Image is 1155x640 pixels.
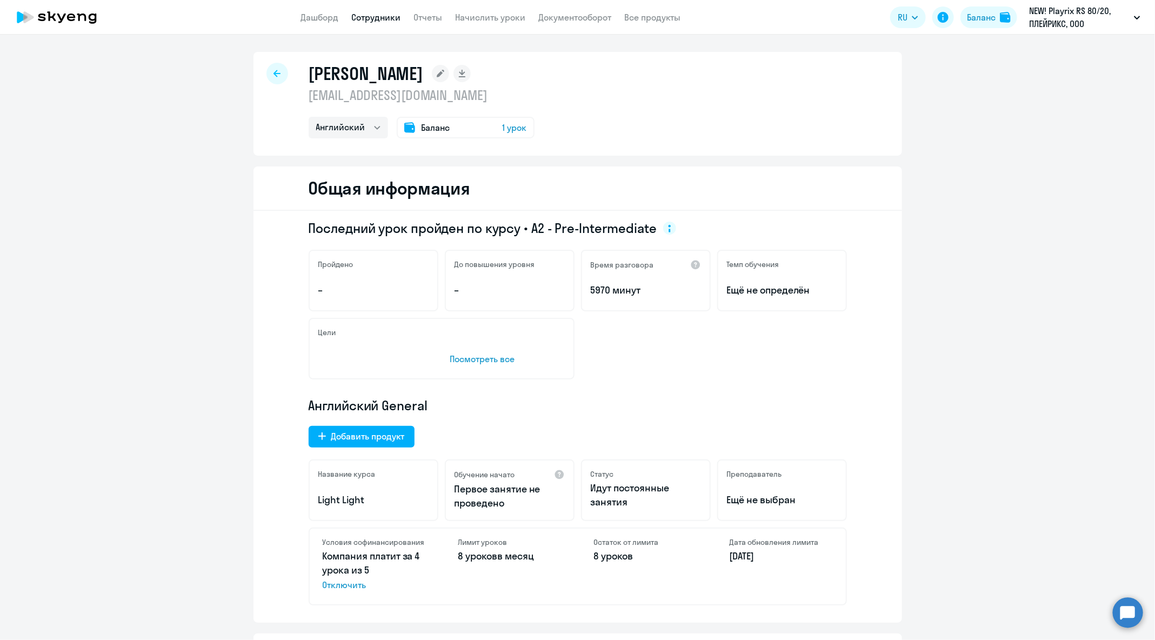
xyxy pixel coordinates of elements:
h4: Остаток от лимита [594,537,697,547]
span: Ещё не определён [727,283,837,297]
h5: Темп обучения [727,259,779,269]
h5: Цели [318,328,336,337]
span: Последний урок пройден по курсу • A2 - Pre-Intermediate [309,219,657,237]
p: Light Light [318,493,429,507]
span: 1 урок [503,121,527,134]
span: Отключить [323,578,426,591]
h5: Обучение начато [455,470,515,479]
h2: Общая информация [309,177,470,199]
p: в месяц [458,549,562,563]
p: [EMAIL_ADDRESS][DOMAIN_NAME] [309,86,535,104]
h1: [PERSON_NAME] [309,63,423,84]
p: – [455,283,565,297]
h5: Время разговора [591,260,654,270]
p: NEW! Playrix RS 80/20, ПЛЕЙРИКС, ООО [1029,4,1130,30]
p: Идут постоянные занятия [591,481,701,509]
span: Баланс [422,121,450,134]
a: Сотрудники [352,12,401,23]
h4: Лимит уроков [458,537,562,547]
h4: Дата обновления лимита [730,537,833,547]
h5: Название курса [318,469,376,479]
h5: Преподаватель [727,469,782,479]
a: Начислить уроки [456,12,526,23]
p: 5970 минут [591,283,701,297]
a: Дашборд [301,12,339,23]
h5: Статус [591,469,614,479]
div: Баланс [967,11,996,24]
button: RU [890,6,926,28]
p: – [318,283,429,297]
p: Первое занятие не проведено [455,482,565,510]
a: Все продукты [625,12,681,23]
p: Ещё не выбран [727,493,837,507]
img: balance [1000,12,1011,23]
button: NEW! Playrix RS 80/20, ПЛЕЙРИКС, ООО [1024,4,1146,30]
div: Добавить продукт [331,430,405,443]
span: 8 уроков [458,550,498,562]
span: RU [898,11,907,24]
h4: Условия софинансирования [323,537,426,547]
button: Балансbalance [960,6,1017,28]
span: 8 уроков [594,550,633,562]
button: Добавить продукт [309,426,415,448]
h5: Пройдено [318,259,353,269]
p: Компания платит за 4 урока из 5 [323,549,426,591]
p: Посмотреть все [450,352,565,365]
p: [DATE] [730,549,833,563]
a: Отчеты [414,12,443,23]
a: Документооборот [539,12,612,23]
span: Английский General [309,397,428,414]
h5: До повышения уровня [455,259,535,269]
